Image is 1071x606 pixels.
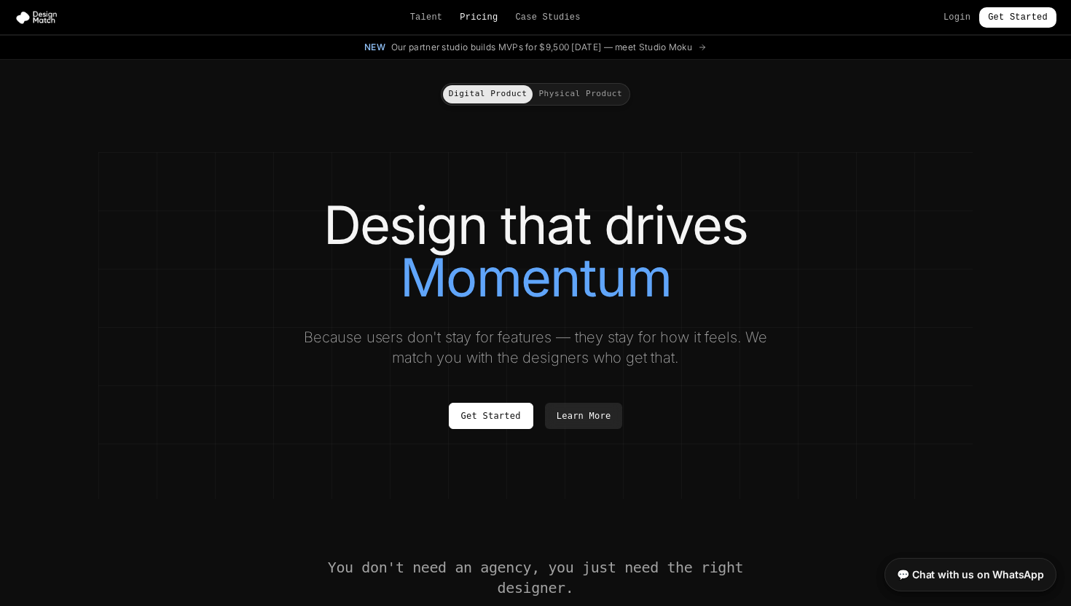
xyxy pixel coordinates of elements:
[979,7,1056,28] a: Get Started
[15,10,64,25] img: Design Match
[943,12,970,23] a: Login
[515,12,580,23] a: Case Studies
[533,85,628,103] button: Physical Product
[364,42,385,53] span: New
[443,85,533,103] button: Digital Product
[460,12,498,23] a: Pricing
[391,42,692,53] span: Our partner studio builds MVPs for $9,500 [DATE] — meet Studio Moku
[400,251,671,304] span: Momentum
[127,199,943,304] h1: Design that drives
[291,327,780,368] p: Because users don't stay for features — they stay for how it feels. We match you with the designe...
[410,12,443,23] a: Talent
[884,558,1056,591] a: 💬 Chat with us on WhatsApp
[545,403,623,429] a: Learn More
[326,557,745,598] h2: You don't need an agency, you just need the right designer.
[449,403,533,429] a: Get Started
